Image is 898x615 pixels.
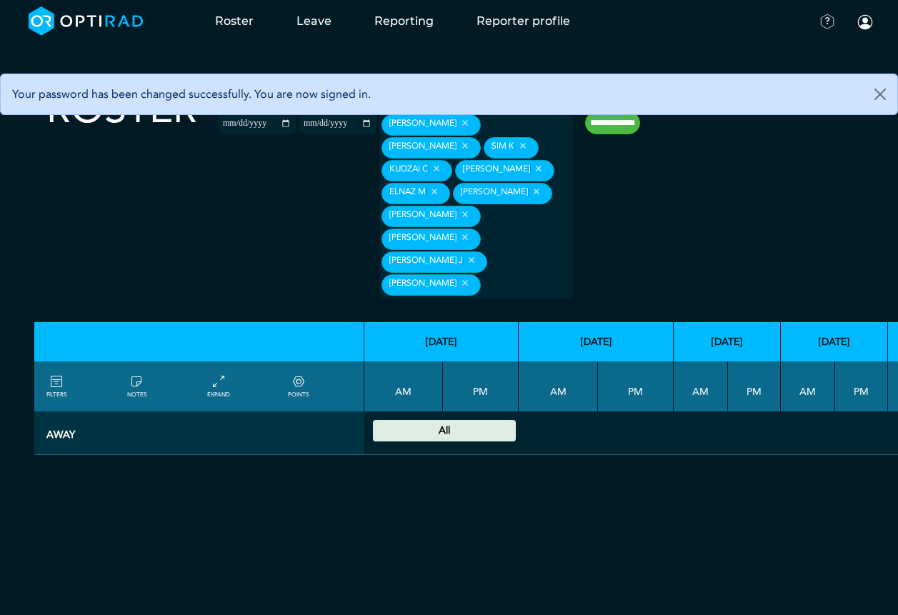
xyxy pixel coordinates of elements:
th: PM [598,361,674,411]
th: [DATE] [364,322,519,361]
button: Remove item: '6c98e733-168c-4120-9fa9-9a315313ae70' [514,141,531,151]
div: Kudzai C [381,160,452,181]
button: Remove item: '2394d9f9-db08-4adc-ab22-5795201dfc25' [457,209,473,219]
button: Remove item: '34e6f8c5-333f-46ff-bc76-0b025db09ec5' [457,118,473,128]
th: PM [728,361,781,411]
a: FILTERS [46,374,66,399]
div: [PERSON_NAME] [381,206,481,227]
div: Elnaz M [381,183,450,204]
button: Remove item: 'ea4f1a1d-bbc9-42b7-b5eb-7eeac5526429' [457,278,473,288]
input: null [484,279,555,292]
th: Away [34,411,364,455]
th: AM [781,361,835,411]
th: AM [519,361,597,411]
h2: Roster [46,86,197,134]
button: Remove item: '19360285-c650-4187-9a9d-3bb571738ad9' [530,164,547,174]
th: AM [674,361,728,411]
button: Remove item: '90125bbc-58ee-4cd4-b526-6bcc0d620d09' [463,255,479,265]
a: show/hide notes [127,374,146,399]
th: [DATE] [781,322,888,361]
summary: All [375,422,514,439]
button: Remove item: '6848ef00-8ed7-4005-99b3-ca5c477f4838' [426,186,442,196]
th: AM [364,361,443,411]
div: [PERSON_NAME] [381,114,481,136]
button: Close [863,74,897,114]
div: [PERSON_NAME] J [381,251,487,273]
th: [DATE] [674,322,781,361]
th: PM [835,361,888,411]
a: collapse/expand expected points [288,374,309,399]
button: Remove item: '10ea4847-0649-42d8-87d3-1a819ec33cd7' [428,164,444,174]
div: [PERSON_NAME] [455,160,554,181]
div: Sim K [484,137,539,159]
a: collapse/expand entries [207,374,230,399]
th: PM [443,361,519,411]
div: [PERSON_NAME] [381,229,481,250]
div: [PERSON_NAME] [381,137,481,159]
button: Remove item: 'aa2348fe-1f94-47c8-94ac-8dd8f4528e44' [457,232,473,242]
div: [PERSON_NAME] [453,183,552,204]
button: Remove item: '7c1b1360-0fb2-4587-9a9a-97fad4819ea4' [457,141,473,151]
div: [PERSON_NAME] [381,274,481,296]
div: National Holiday: Summer bank holiday 00:00 - 23:59 [373,420,517,441]
button: Remove item: '6e33956a-dfa4-4a41-b0fd-b193c321e257' [528,186,544,196]
img: brand-opti-rad-logos-blue-and-white-d2f68631ba2948856bd03f2d395fb146ddc8fb01b4b6e9315ea85fa773367... [29,6,144,36]
th: [DATE] [519,322,674,361]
